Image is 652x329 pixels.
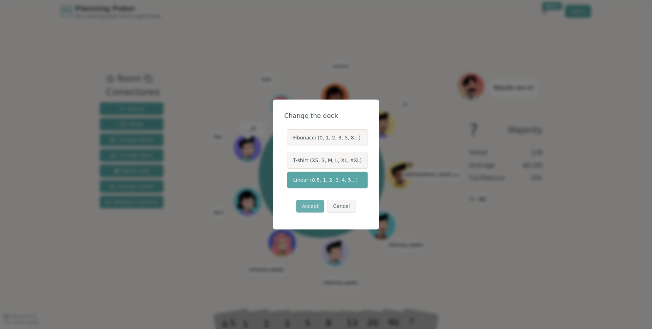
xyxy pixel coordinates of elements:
div: Change the deck [284,111,368,121]
button: Cancel [327,200,356,213]
label: T-shirt (XS, S, M, L, XL, XXL) [287,152,368,169]
label: Fibonacci (0, 1, 2, 3, 5, 8...) [287,129,368,146]
button: Accept [296,200,324,213]
label: Linear (0.5, 1, 2, 3, 4, 5...) [287,172,368,189]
